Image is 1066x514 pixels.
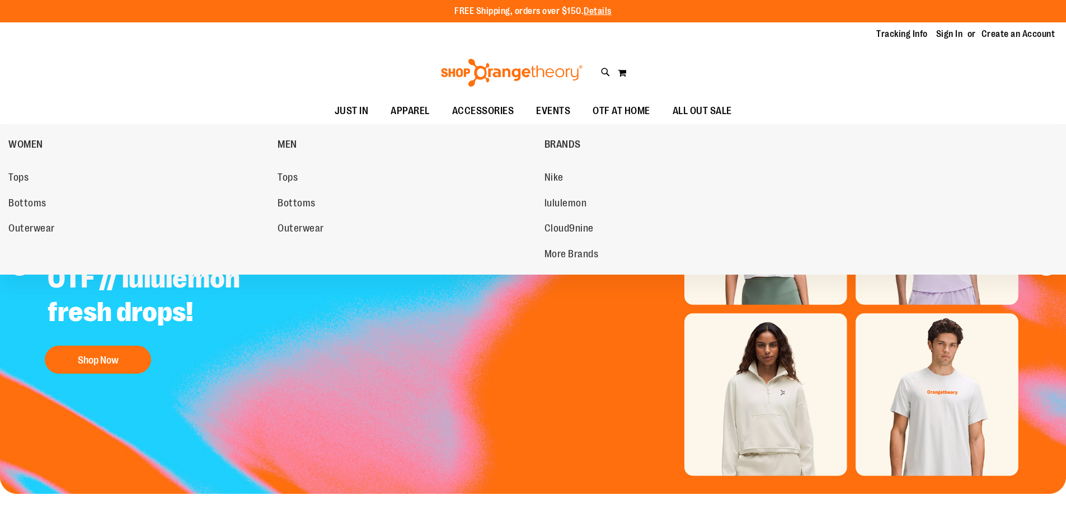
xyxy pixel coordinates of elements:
[544,197,587,211] span: lululemon
[536,98,570,124] span: EVENTS
[8,197,46,211] span: Bottoms
[45,346,151,374] button: Shop Now
[982,28,1055,40] a: Create an Account
[278,197,316,211] span: Bottoms
[39,253,317,340] h2: OTF // lululemon fresh drops!
[454,5,612,18] p: FREE Shipping, orders over $150.
[584,6,612,16] a: Details
[278,172,298,186] span: Tops
[544,172,563,186] span: Nike
[8,139,43,153] span: WOMEN
[593,98,650,124] span: OTF AT HOME
[452,98,514,124] span: ACCESSORIES
[544,139,581,153] span: BRANDS
[278,139,297,153] span: MEN
[8,172,29,186] span: Tops
[876,28,928,40] a: Tracking Info
[335,98,369,124] span: JUST IN
[278,223,324,237] span: Outerwear
[544,248,599,262] span: More Brands
[8,223,55,237] span: Outerwear
[391,98,430,124] span: APPAREL
[673,98,732,124] span: ALL OUT SALE
[544,223,594,237] span: Cloud9nine
[936,28,963,40] a: Sign In
[439,59,584,87] img: Shop Orangetheory
[39,253,317,379] a: OTF // lululemon fresh drops! Shop Now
